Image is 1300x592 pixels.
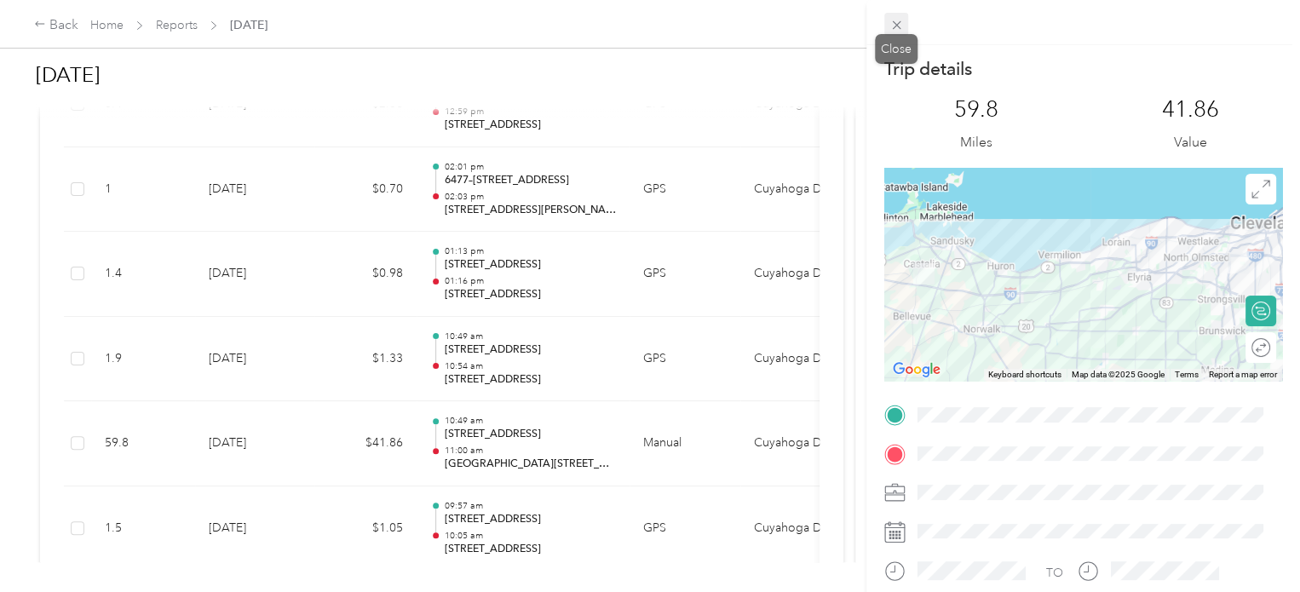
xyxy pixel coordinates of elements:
p: Miles [960,132,992,153]
button: Keyboard shortcuts [988,369,1061,381]
div: Close [875,34,917,64]
p: Value [1174,132,1207,153]
a: Report a map error [1209,370,1277,379]
img: Google [889,359,945,381]
a: Terms (opens in new tab) [1175,370,1199,379]
p: 41.86 [1162,96,1219,124]
a: Open this area in Google Maps (opens a new window) [889,359,945,381]
span: Map data ©2025 Google [1072,370,1165,379]
p: Trip details [884,57,972,81]
iframe: Everlance-gr Chat Button Frame [1205,497,1300,592]
p: 59.8 [954,96,998,124]
div: TO [1046,564,1063,582]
